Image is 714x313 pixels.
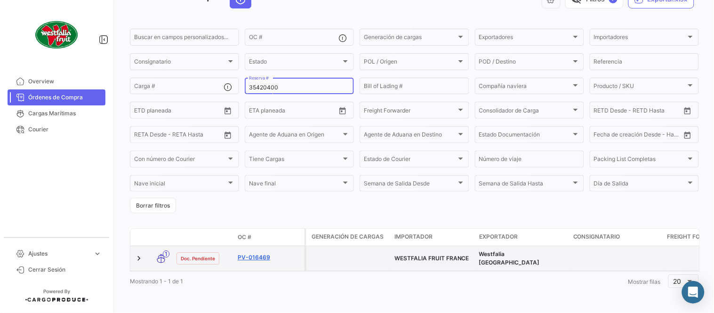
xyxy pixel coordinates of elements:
datatable-header-cell: Estado Doc. [173,233,234,241]
input: Desde [594,133,611,139]
span: Cerrar Sesión [28,265,102,274]
span: Importador [394,233,433,241]
datatable-header-cell: Importador [391,229,475,246]
span: expand_more [93,249,102,258]
button: Borrar filtros [130,198,176,213]
span: Generación de cargas [364,35,456,42]
a: Courier [8,121,105,137]
span: Consolidador de Carga [479,108,571,115]
span: Día de Salida [594,182,686,188]
span: Consignatario [573,233,620,241]
datatable-header-cell: Exportador [475,229,570,246]
a: Cargas Marítimas [8,105,105,121]
input: Hasta [158,108,199,115]
input: Desde [134,133,151,139]
input: Desde [249,108,266,115]
input: Desde [134,108,151,115]
span: Producto / SKU [594,84,686,91]
button: Open calendar [681,128,695,142]
span: WESTFALIA FRUIT FRANCE [394,255,469,262]
span: Consignatario [134,60,226,66]
input: Hasta [618,108,659,115]
button: Open calendar [221,128,235,142]
span: OC # [238,233,251,241]
a: Expand/Collapse Row [134,254,144,263]
span: Nave final [249,182,341,188]
button: Open calendar [221,104,235,118]
button: Open calendar [336,104,350,118]
span: POD / Destino [479,60,571,66]
span: Exportador [479,233,518,241]
a: PV-016469 [238,253,301,262]
span: Exportadores [479,35,571,42]
span: Estado de Courier [364,157,456,164]
datatable-header-cell: OC # [234,229,305,245]
span: Órdenes de Compra [28,93,102,102]
img: client-50.png [33,11,80,58]
span: Compañía naviera [479,84,571,91]
span: POL / Origen [364,60,456,66]
span: Generación de cargas [312,233,384,241]
span: Estado Documentación [479,133,571,139]
input: Hasta [273,108,314,115]
span: Freight Forwarder [364,108,456,115]
span: Nave inicial [134,182,226,188]
input: Hasta [618,133,659,139]
datatable-header-cell: Consignatario [570,229,664,246]
span: Estado [249,60,341,66]
datatable-header-cell: Modo de Transporte [149,233,173,241]
a: Órdenes de Compra [8,89,105,105]
span: Overview [28,77,102,86]
span: Tiene Cargas [249,157,341,164]
span: 20 [674,277,682,285]
span: Importadores [594,35,686,42]
div: Abrir Intercom Messenger [682,281,705,304]
span: Mostrar filas [628,278,661,285]
input: Hasta [158,133,199,139]
input: Desde [594,108,611,115]
span: Agente de Aduana en Destino [364,133,456,139]
span: Courier [28,125,102,134]
span: Cargas Marítimas [28,109,102,118]
button: Open calendar [681,104,695,118]
span: 1 [163,250,169,257]
datatable-header-cell: Generación de cargas [306,229,391,246]
span: Ajustes [28,249,89,258]
span: Semana de Salida Hasta [479,182,571,188]
span: Westfalia Perú [479,250,540,266]
span: Con número de Courier [134,157,226,164]
span: Semana de Salida Desde [364,182,456,188]
a: Overview [8,73,105,89]
span: Packing List Completas [594,157,686,164]
span: Doc. Pendiente [181,255,215,262]
span: Agente de Aduana en Origen [249,133,341,139]
span: Mostrando 1 - 1 de 1 [130,278,183,285]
